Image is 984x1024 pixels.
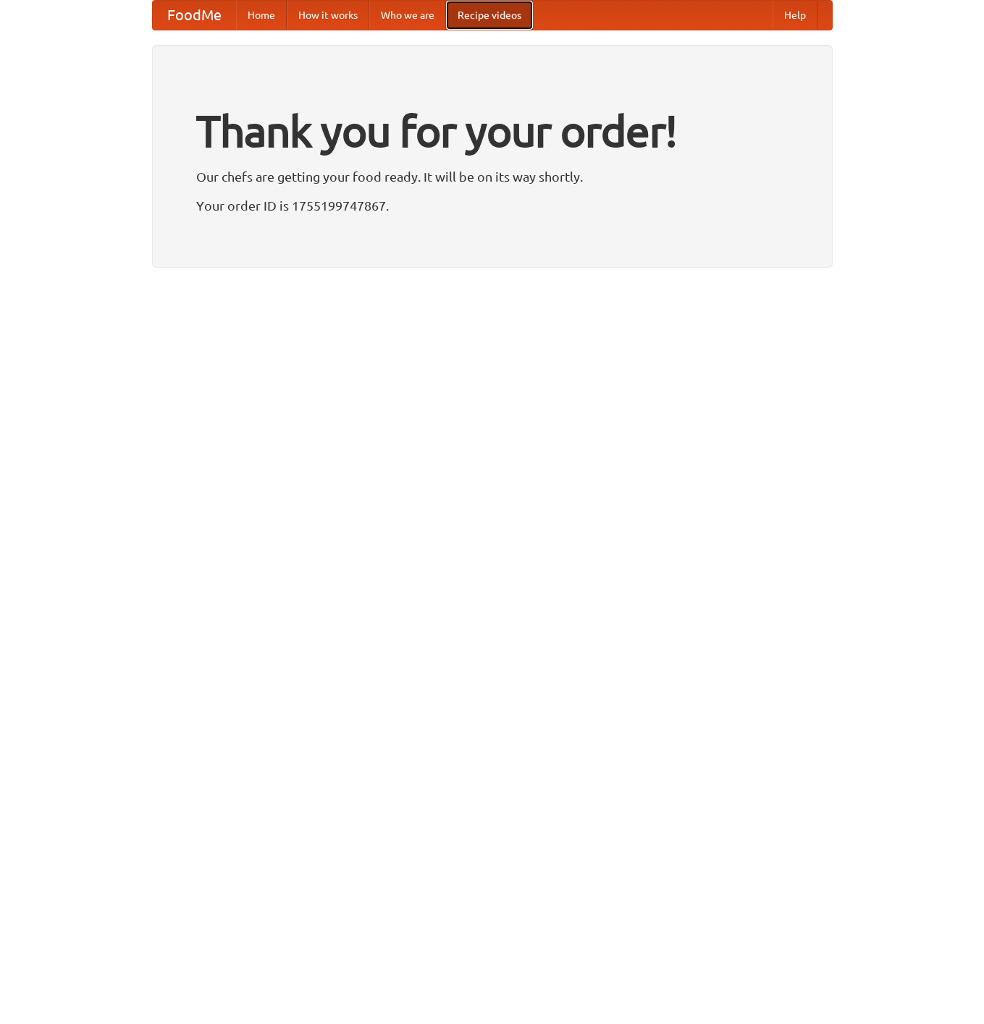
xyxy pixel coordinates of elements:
[196,195,789,216] p: Your order ID is 1755199747867.
[153,1,236,30] a: FoodMe
[196,96,789,166] h1: Thank you for your order!
[196,166,789,187] p: Our chefs are getting your food ready. It will be on its way shortly.
[446,1,533,30] a: Recipe videos
[236,1,287,30] a: Home
[773,1,817,30] a: Help
[369,1,446,30] a: Who we are
[287,1,369,30] a: How it works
